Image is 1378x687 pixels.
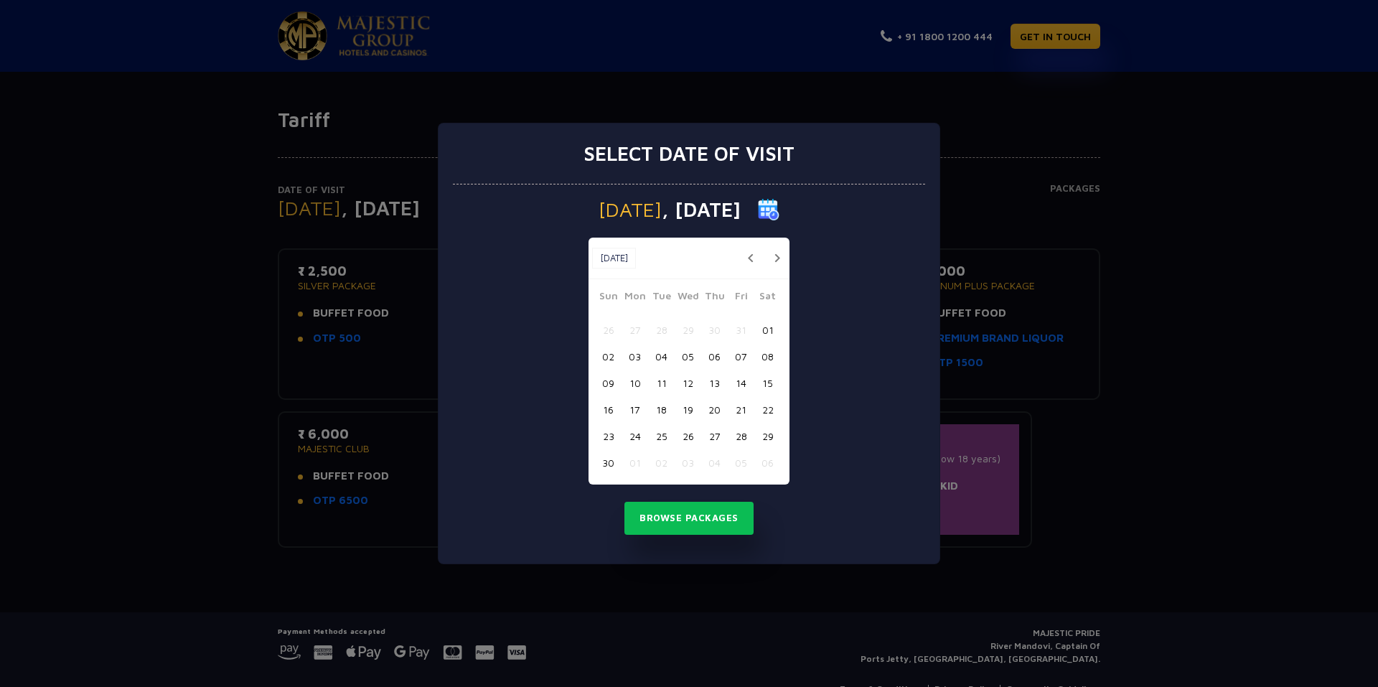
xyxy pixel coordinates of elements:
button: 04 [648,343,675,370]
button: [DATE] [592,248,636,269]
button: 07 [728,343,754,370]
button: 05 [675,343,701,370]
button: 22 [754,396,781,423]
button: 01 [622,449,648,476]
button: 10 [622,370,648,396]
button: 26 [595,317,622,343]
span: [DATE] [599,200,662,220]
button: 27 [701,423,728,449]
button: 12 [675,370,701,396]
button: 30 [595,449,622,476]
button: 20 [701,396,728,423]
button: 25 [648,423,675,449]
h3: Select date of visit [583,141,795,166]
button: 03 [675,449,701,476]
button: 06 [701,343,728,370]
button: 03 [622,343,648,370]
span: Sun [595,288,622,308]
button: 27 [622,317,648,343]
button: 18 [648,396,675,423]
button: 29 [675,317,701,343]
button: 28 [648,317,675,343]
span: Mon [622,288,648,308]
button: Browse Packages [624,502,754,535]
button: 11 [648,370,675,396]
button: 30 [701,317,728,343]
button: 13 [701,370,728,396]
button: 04 [701,449,728,476]
span: Thu [701,288,728,308]
button: 16 [595,396,622,423]
button: 19 [675,396,701,423]
button: 08 [754,343,781,370]
img: calender icon [758,199,779,220]
button: 26 [675,423,701,449]
span: , [DATE] [662,200,741,220]
button: 14 [728,370,754,396]
button: 01 [754,317,781,343]
button: 29 [754,423,781,449]
button: 31 [728,317,754,343]
span: Sat [754,288,781,308]
button: 24 [622,423,648,449]
button: 02 [648,449,675,476]
button: 09 [595,370,622,396]
button: 28 [728,423,754,449]
span: Fri [728,288,754,308]
button: 02 [595,343,622,370]
button: 23 [595,423,622,449]
button: 05 [728,449,754,476]
button: 17 [622,396,648,423]
button: 06 [754,449,781,476]
button: 21 [728,396,754,423]
button: 15 [754,370,781,396]
span: Tue [648,288,675,308]
span: Wed [675,288,701,308]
